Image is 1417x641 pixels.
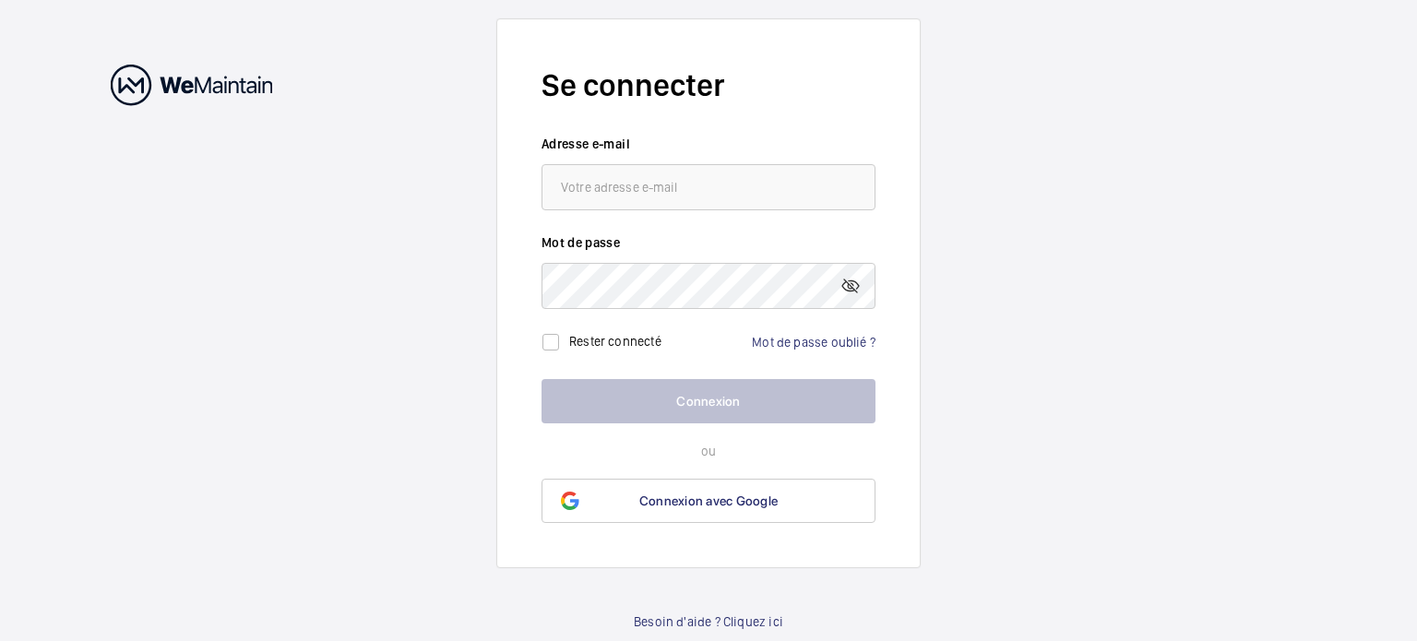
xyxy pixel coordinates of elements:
span: Connexion avec Google [639,493,778,508]
button: Connexion [542,379,875,423]
input: Votre adresse e-mail [542,164,875,210]
h2: Se connecter [542,64,875,107]
a: Besoin d'aide ? Cliquez ici [634,612,783,631]
label: Adresse e-mail [542,135,875,153]
p: ou [542,442,875,460]
label: Rester connecté [569,334,661,349]
a: Mot de passe oublié ? [752,335,875,350]
label: Mot de passe [542,233,875,252]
